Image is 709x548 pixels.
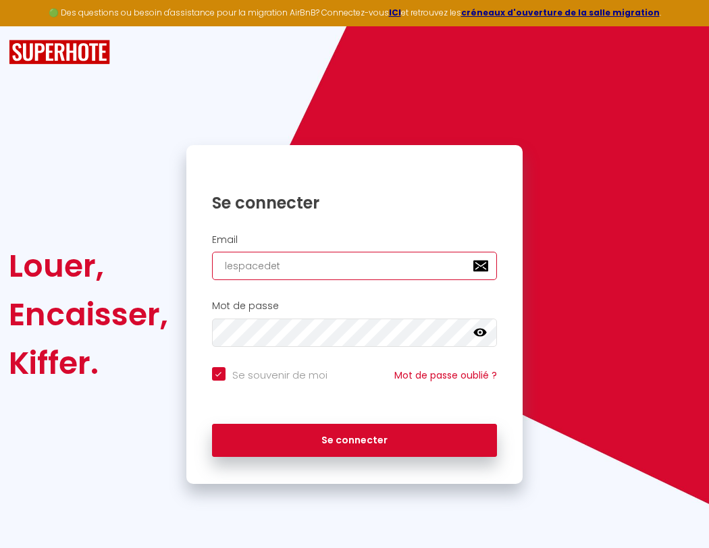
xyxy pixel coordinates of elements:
[212,424,498,458] button: Se connecter
[9,339,168,387] div: Kiffer.
[394,368,497,382] a: Mot de passe oublié ?
[212,234,498,246] h2: Email
[212,252,498,280] input: Ton Email
[11,5,51,46] button: Ouvrir le widget de chat LiveChat
[9,290,168,339] div: Encaisser,
[389,7,401,18] a: ICI
[9,242,168,290] div: Louer,
[212,192,498,213] h1: Se connecter
[212,300,498,312] h2: Mot de passe
[461,7,660,18] a: créneaux d'ouverture de la salle migration
[9,40,110,65] img: SuperHote logo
